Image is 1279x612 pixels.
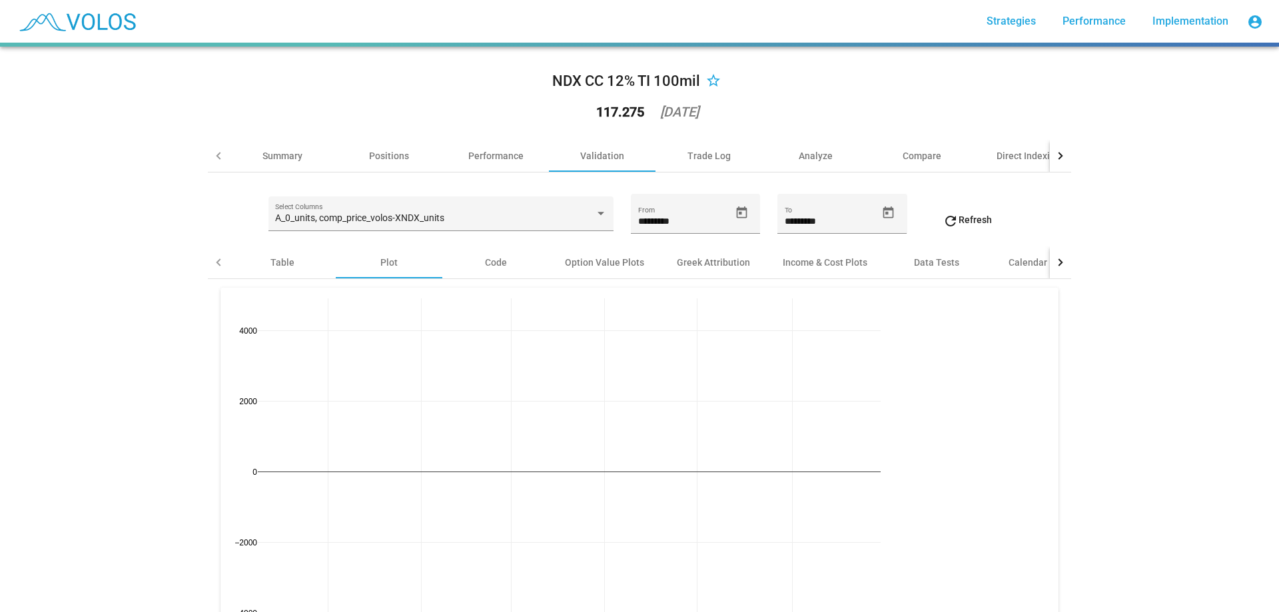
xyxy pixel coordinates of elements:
div: Validation [580,149,624,162]
mat-icon: star_border [705,74,721,90]
button: Refresh [932,208,1003,232]
div: Income & Cost Plots [783,256,867,269]
div: Code [485,256,507,269]
a: Performance [1052,9,1136,33]
div: Compare [903,149,941,162]
div: Summary [262,149,302,162]
div: Positions [369,149,409,162]
mat-icon: refresh [943,213,959,229]
button: Open calendar [877,201,900,224]
div: Analyze [799,149,833,162]
div: Trade Log [687,149,731,162]
a: Implementation [1142,9,1239,33]
span: Refresh [943,214,992,225]
div: Table [270,256,294,269]
div: Performance [468,149,524,162]
img: blue_transparent.png [11,5,143,38]
div: Plot [380,256,398,269]
div: Data Tests [914,256,959,269]
div: Direct Indexing [997,149,1061,162]
mat-icon: account_circle [1247,14,1263,30]
span: Strategies [987,15,1036,27]
span: Performance [1063,15,1126,27]
button: Open calendar [730,201,753,224]
div: Calendar Events [1009,256,1078,269]
div: Option Value Plots [565,256,644,269]
div: [DATE] [660,105,699,119]
span: A_0_units, comp_price_volos-XNDX_units [275,212,444,223]
div: NDX CC 12% TI 100mil [552,71,700,92]
span: Implementation [1152,15,1228,27]
div: 117.275 [596,105,644,119]
a: Strategies [976,9,1047,33]
div: Greek Attribution [677,256,750,269]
